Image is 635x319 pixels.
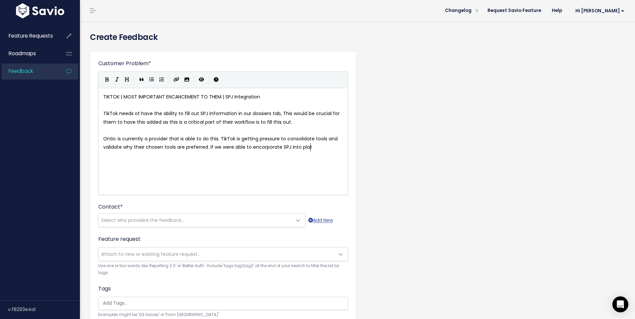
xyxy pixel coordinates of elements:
[445,8,472,13] span: Changelog
[9,50,36,57] span: Roadmaps
[482,6,546,16] a: Request Savio Feature
[98,235,141,243] label: Feature request
[182,75,192,85] button: Import an image
[194,76,194,84] i: |
[98,203,123,211] label: Contact
[90,31,625,43] h4: Create Feedback
[208,76,209,84] i: |
[196,75,206,85] button: Toggle Preview
[102,75,112,85] button: Bold
[101,251,201,257] span: Attach to new or existing feature request...
[211,75,221,85] button: Markdown Guide
[98,60,151,68] label: Customer Problem
[2,28,55,44] a: Feature Requests
[2,64,55,79] a: Feedback
[103,110,341,125] span: TikTok needs ot have the ability to fill out SPJ information in our dossiers tab, This would be c...
[100,300,349,307] input: Add Tags...
[103,93,260,100] span: TIKTOK | MOST IMPORTANT ENCANCEMENT TO THEM | SPJ Integration
[8,301,80,318] div: v.f8293e4a1
[9,32,53,39] span: Feature Requests
[2,46,55,61] a: Roadmaps
[98,262,348,277] small: Use one or two words, like 'Reporting 2.0' or 'Better Auth'. Include 'tags:tag1,tag2' at the end ...
[546,6,567,16] a: Help
[98,311,348,318] small: Examples might be 'Q3 Survey' or 'From [GEOGRAPHIC_DATA]'
[14,3,66,18] img: logo-white.9d6f32f41409.svg
[567,6,630,16] a: Hi [PERSON_NAME]
[122,75,132,85] button: Heading
[98,285,111,293] label: Tags
[171,75,182,85] button: Create Link
[112,75,122,85] button: Italic
[101,217,184,224] span: Select who provided the feedback...
[103,135,339,150] span: Ontic is currently a provider that is able to do this. TikTok is getting pressure to consolidate ...
[147,75,157,85] button: Generic List
[575,8,624,13] span: Hi [PERSON_NAME]
[308,216,333,225] a: Add New
[137,75,147,85] button: Quote
[9,68,33,75] span: Feedback
[157,75,166,85] button: Numbered List
[134,76,135,84] i: |
[612,296,628,312] div: Open Intercom Messenger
